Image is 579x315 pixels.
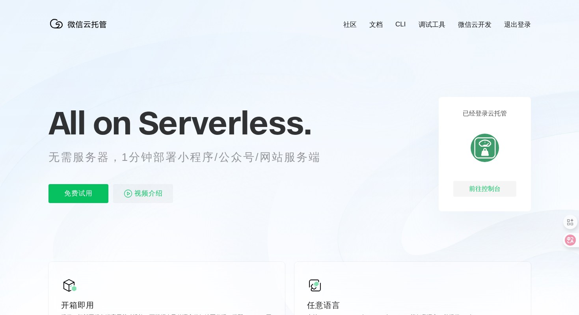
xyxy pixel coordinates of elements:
[48,16,112,32] img: 微信云托管
[138,103,311,142] span: Serverless.
[453,181,516,197] div: 前往控制台
[61,300,272,311] p: 开箱即用
[419,20,445,29] a: 调试工具
[395,21,406,28] a: CLI
[307,300,518,311] p: 任意语言
[48,103,131,142] span: All on
[48,184,108,203] p: 免费试用
[463,110,507,118] p: 已经登录云托管
[48,149,335,165] p: 无需服务器，1分钟部署小程序/公众号/网站服务端
[504,20,531,29] a: 退出登录
[48,26,112,33] a: 微信云托管
[343,20,357,29] a: 社区
[134,184,163,203] span: 视频介绍
[458,20,491,29] a: 微信云开发
[123,189,133,198] img: video_play.svg
[369,20,383,29] a: 文档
